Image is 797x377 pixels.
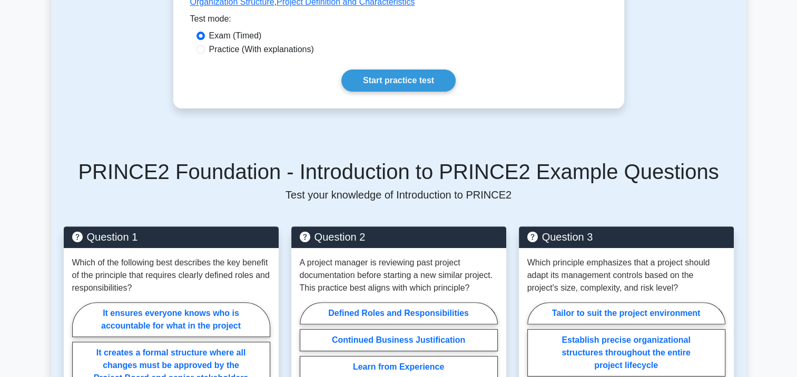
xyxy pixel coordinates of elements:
[64,188,734,201] p: Test your knowledge of Introduction to PRINCE2
[527,329,725,376] label: Establish precise organizational structures throughout the entire project lifecycle
[527,256,725,294] p: Which principle emphasizes that a project should adapt its management controls based on the proje...
[72,231,270,243] h5: Question 1
[300,231,498,243] h5: Question 2
[190,13,607,29] div: Test mode:
[209,29,262,42] label: Exam (Timed)
[209,43,314,56] label: Practice (With explanations)
[300,329,498,351] label: Continued Business Justification
[300,256,498,294] p: A project manager is reviewing past project documentation before starting a new similar project. ...
[64,159,734,184] h5: PRINCE2 Foundation - Introduction to PRINCE2 Example Questions
[72,302,270,337] label: It ensures everyone knows who is accountable for what in the project
[527,231,725,243] h5: Question 3
[72,256,270,294] p: Which of the following best describes the key benefit of the principle that requires clearly defi...
[527,302,725,324] label: Tailor to suit the project environment
[300,302,498,324] label: Defined Roles and Responsibilities
[341,70,456,92] a: Start practice test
